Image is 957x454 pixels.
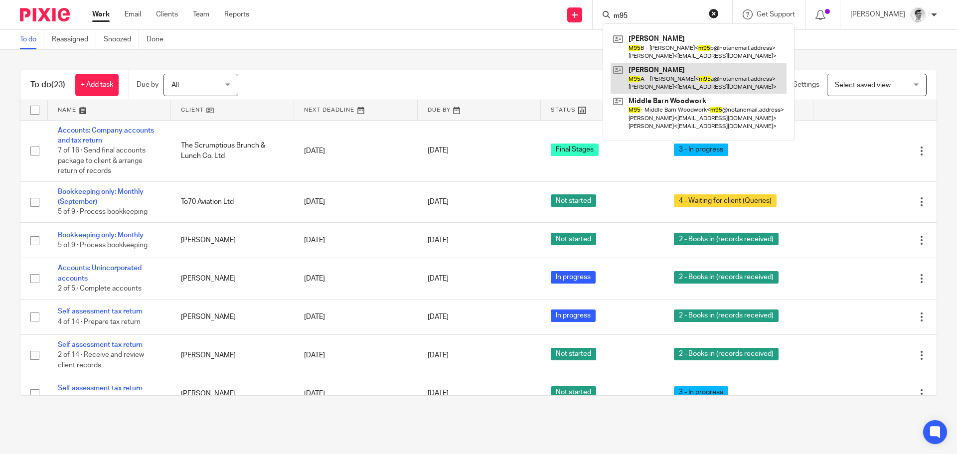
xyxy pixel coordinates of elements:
span: [DATE] [428,390,449,397]
a: Reassigned [52,30,96,49]
a: + Add task [75,74,119,96]
a: Clients [156,9,178,19]
span: 4 of 14 · Prepare tax return [58,318,141,325]
span: In progress [551,271,596,284]
td: [DATE] [294,299,417,334]
span: All [171,82,179,89]
span: [DATE] [428,352,449,359]
span: 2 - Books in (records received) [674,271,779,284]
td: [DATE] [294,376,417,411]
a: Work [92,9,110,19]
a: Bookkeeping only: Monthly (September) [58,188,144,205]
span: 5 of 9 · Process bookkeeping [58,209,148,216]
a: Done [147,30,171,49]
span: 2 of 5 · Complete accounts [58,285,142,292]
span: 4 of 14 · Prepare tax return [58,395,141,402]
p: Due by [137,80,159,90]
span: 2 of 14 · Receive and review client records [58,352,144,369]
span: 2 - Books in (records received) [674,348,779,360]
td: The Scrumptious Brunch & Lunch Co. Ltd [171,120,294,181]
h1: To do [30,80,65,90]
a: Self assessment tax return [58,385,143,392]
button: Clear [709,8,719,18]
span: 3 - In progress [674,144,728,156]
span: 3 - In progress [674,386,728,399]
span: [DATE] [428,148,449,154]
td: [DATE] [294,120,417,181]
td: To70 Aviation Ltd [171,181,294,222]
span: [DATE] [428,313,449,320]
a: Reports [224,9,249,19]
a: Team [193,9,209,19]
span: Get Support [757,11,795,18]
img: Pixie [20,8,70,21]
a: Email [125,9,141,19]
td: [PERSON_NAME] [171,376,294,411]
td: [PERSON_NAME] [171,223,294,258]
span: 5 of 9 · Process bookkeeping [58,242,148,249]
td: [PERSON_NAME] [171,299,294,334]
span: [DATE] [428,198,449,205]
a: To do [20,30,44,49]
span: In progress [551,309,596,322]
span: [DATE] [428,275,449,282]
span: 4 - Waiting for client (Queries) [674,194,777,207]
a: Self assessment tax return [58,341,143,348]
p: [PERSON_NAME] [850,9,905,19]
span: [DATE] [428,237,449,244]
img: Adam_2025.jpg [910,7,926,23]
td: [PERSON_NAME] [171,335,294,376]
span: Select saved view [835,82,891,89]
span: Not started [551,348,596,360]
td: [DATE] [294,223,417,258]
a: Bookkeeping only: Monthly [58,232,144,239]
span: (23) [51,81,65,89]
a: Accounts: Company accounts and tax return [58,127,154,144]
span: 7 of 16 · Send final accounts package to client & arrange return of records [58,147,146,174]
span: 2 - Books in (records received) [674,233,779,245]
span: 2 - Books in (records received) [674,309,779,322]
a: Self assessment tax return [58,308,143,315]
span: Final Stages [551,144,599,156]
span: Not started [551,386,596,399]
td: [DATE] [294,335,417,376]
span: Not started [551,194,596,207]
td: [PERSON_NAME] [171,258,294,299]
span: Not started [551,233,596,245]
td: [DATE] [294,258,417,299]
span: View Settings [777,81,819,88]
a: Accounts: Unincorporated accounts [58,265,142,282]
input: Search [613,12,702,21]
a: Snoozed [104,30,139,49]
td: [DATE] [294,181,417,222]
